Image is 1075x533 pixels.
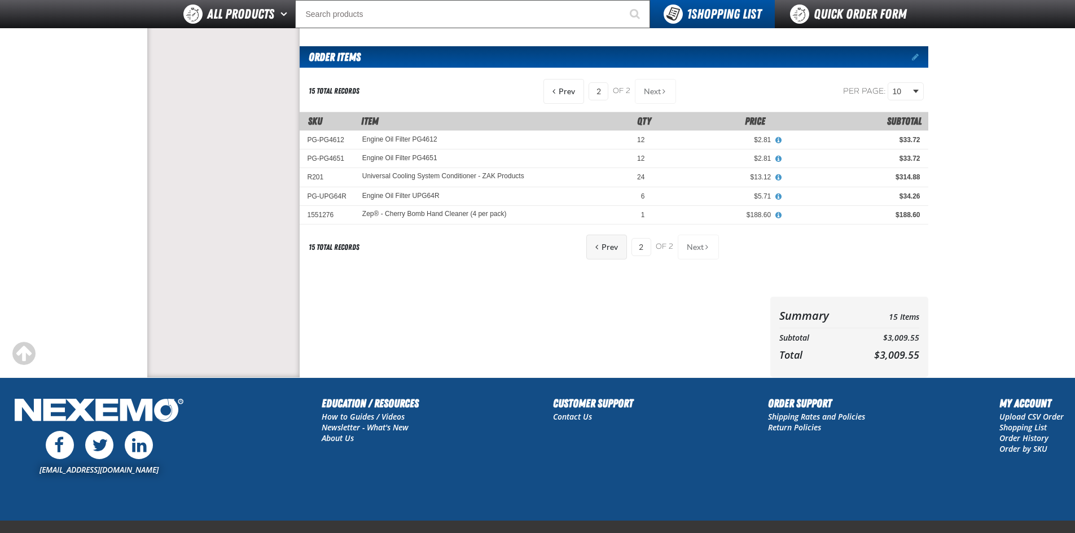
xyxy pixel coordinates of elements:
span: Item [361,115,379,127]
button: View All Prices for Engine Oil Filter PG4651 [771,154,786,164]
span: 10 [893,86,911,98]
span: of 2 [656,242,673,252]
input: Current page number [589,82,608,100]
button: Previous Page [543,79,584,104]
span: Qty [637,115,651,127]
a: Newsletter - What's New [322,422,409,433]
th: Total [779,346,853,364]
a: Upload CSV Order [999,411,1064,422]
td: 15 Items [852,306,919,325]
h2: Customer Support [553,395,633,412]
div: $188.60 [787,210,920,219]
span: Previous Page [559,87,575,96]
td: PG-PG4612 [300,131,354,149]
a: Edit items [912,53,928,61]
div: 15 total records [309,86,359,96]
input: Current page number [631,238,651,256]
a: About Us [322,433,354,443]
span: Per page: [843,86,886,95]
td: 1551276 [300,205,354,224]
td: R201 [300,168,354,187]
button: Previous Page [586,235,627,259]
a: Order History [999,433,1048,443]
h2: Education / Resources [322,395,419,412]
img: Nexemo Logo [11,395,187,428]
h2: My Account [999,395,1064,412]
a: [EMAIL_ADDRESS][DOMAIN_NAME] [40,464,159,475]
div: $188.60 [660,210,771,219]
button: View All Prices for Zep® - Cherry Bomb Hand Cleaner (4 per pack) [771,210,786,221]
a: Contact Us [553,411,592,422]
a: Engine Oil Filter PG4612 [362,135,437,143]
td: PG-UPG64R [300,187,354,205]
span: 1 [641,211,645,219]
div: $314.88 [787,173,920,182]
span: 24 [637,173,644,181]
a: Engine Oil Filter PG4651 [362,154,437,162]
span: 12 [637,136,644,144]
span: 12 [637,155,644,162]
button: View All Prices for Engine Oil Filter PG4612 [771,135,786,146]
button: View All Prices for Universal Cooling System Conditioner - ZAK Products [771,173,786,183]
span: Shopping List [687,6,761,22]
span: Price [745,115,765,127]
a: SKU [308,115,322,127]
span: All Products [207,4,274,24]
a: Order by SKU [999,443,1047,454]
strong: 1 [687,6,691,22]
td: PG-PG4651 [300,149,354,168]
span: $3,009.55 [874,348,919,362]
div: $33.72 [787,154,920,163]
a: Shopping List [999,422,1047,433]
button: View All Prices for Engine Oil Filter UPG64R [771,192,786,202]
div: $5.71 [660,192,771,201]
span: 6 [641,192,645,200]
div: 15 total records [309,242,359,253]
div: $13.12 [660,173,771,182]
a: How to Guides / Videos [322,411,405,422]
a: Engine Oil Filter UPG64R [362,192,440,200]
h2: Order Support [768,395,865,412]
td: $3,009.55 [852,331,919,346]
th: Subtotal [779,331,853,346]
a: Return Policies [768,422,821,433]
div: Scroll to the top [11,341,36,366]
div: $33.72 [787,135,920,144]
h2: Order Items [300,46,361,68]
span: Previous Page [602,243,618,252]
a: Zep® - Cherry Bomb Hand Cleaner (4 per pack) [362,210,507,218]
a: Shipping Rates and Policies [768,411,865,422]
th: Summary [779,306,853,325]
div: $2.81 [660,135,771,144]
a: Universal Cooling System Conditioner - ZAK Products [362,173,524,180]
span: Subtotal [887,115,922,127]
div: $34.26 [787,192,920,201]
div: $2.81 [660,154,771,163]
span: of 2 [613,86,630,96]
